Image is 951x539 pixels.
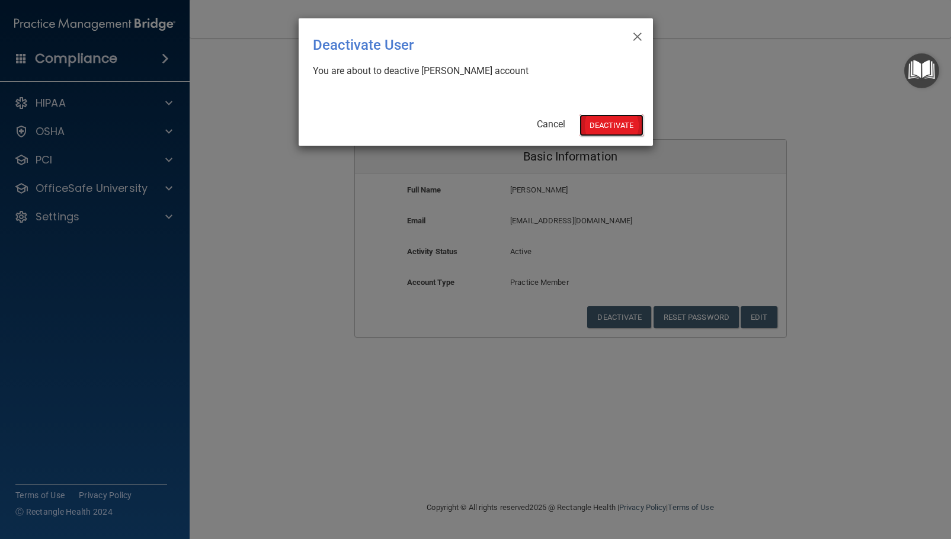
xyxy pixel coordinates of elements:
[537,118,565,130] a: Cancel
[313,28,590,62] div: Deactivate User
[632,23,643,47] span: ×
[313,65,629,78] div: You are about to deactive [PERSON_NAME] account
[579,114,643,136] button: Deactivate
[904,53,939,88] button: Open Resource Center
